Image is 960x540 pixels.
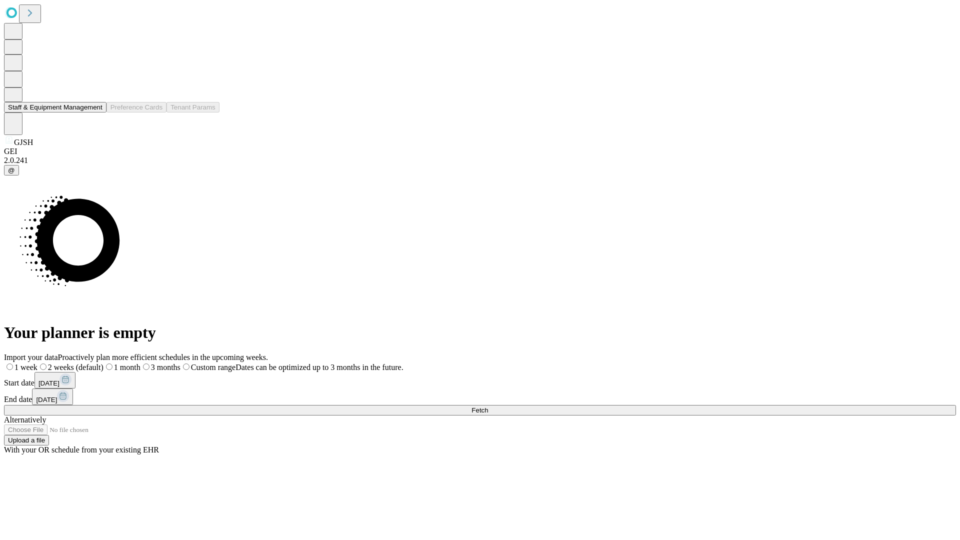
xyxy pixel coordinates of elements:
button: Preference Cards [106,102,166,112]
span: Proactively plan more efficient schedules in the upcoming weeks. [58,353,268,361]
input: Custom rangeDates can be optimized up to 3 months in the future. [183,363,189,370]
div: 2.0.241 [4,156,956,165]
span: Custom range [191,363,235,371]
span: With your OR schedule from your existing EHR [4,445,159,454]
span: Import your data [4,353,58,361]
span: @ [8,166,15,174]
div: Start date [4,372,956,388]
h1: Your planner is empty [4,323,956,342]
input: 2 weeks (default) [40,363,46,370]
span: 1 month [114,363,140,371]
span: 2 weeks (default) [48,363,103,371]
span: Alternatively [4,415,46,424]
div: GEI [4,147,956,156]
button: Upload a file [4,435,49,445]
div: End date [4,388,956,405]
button: [DATE] [32,388,73,405]
span: Fetch [471,406,488,414]
input: 1 week [6,363,13,370]
span: [DATE] [36,396,57,403]
button: Tenant Params [166,102,219,112]
button: @ [4,165,19,175]
button: Fetch [4,405,956,415]
span: 3 months [151,363,180,371]
button: [DATE] [34,372,75,388]
span: [DATE] [38,379,59,387]
span: 1 week [14,363,37,371]
span: Dates can be optimized up to 3 months in the future. [235,363,403,371]
button: Staff & Equipment Management [4,102,106,112]
span: GJSH [14,138,33,146]
input: 1 month [106,363,112,370]
input: 3 months [143,363,149,370]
